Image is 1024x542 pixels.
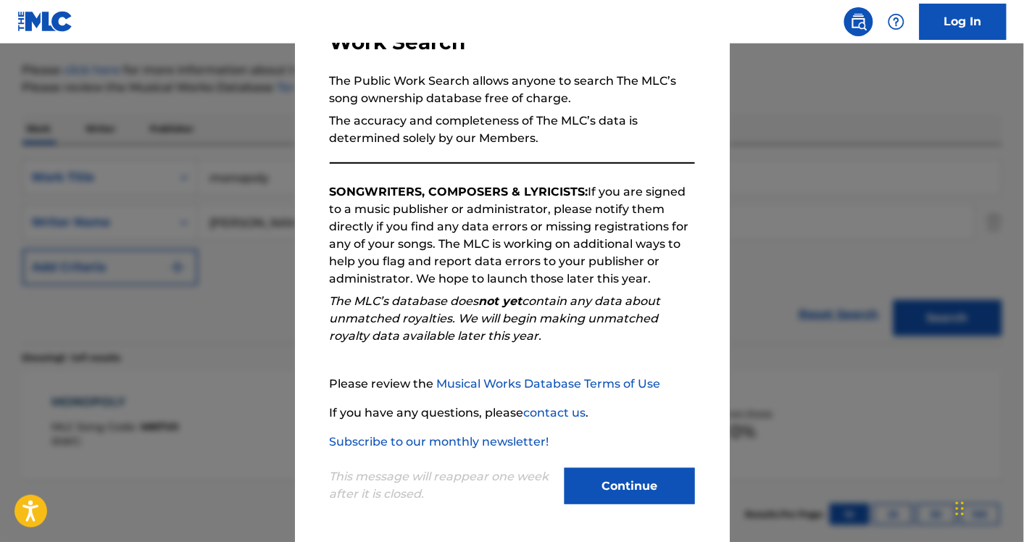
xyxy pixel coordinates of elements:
div: Drag [956,487,965,530]
p: This message will reappear one week after it is closed. [330,468,556,503]
a: Musical Works Database Terms of Use [437,377,661,391]
p: If you have any questions, please . [330,404,695,422]
button: Continue [565,468,695,504]
p: The accuracy and completeness of The MLC’s data is determined solely by our Members. [330,112,695,147]
a: Subscribe to our monthly newsletter! [330,435,549,449]
strong: SONGWRITERS, COMPOSERS & LYRICISTS: [330,185,588,199]
img: search [850,13,867,30]
img: MLC Logo [17,11,73,32]
img: help [888,13,905,30]
p: Please review the [330,375,695,393]
strong: not yet [479,294,523,308]
p: The Public Work Search allows anyone to search The MLC’s song ownership database free of charge. [330,72,695,107]
a: Public Search [844,7,873,36]
iframe: Chat Widget [952,472,1024,542]
em: The MLC’s database does contain any data about unmatched royalties. We will begin making unmatche... [330,294,661,343]
p: If you are signed to a music publisher or administrator, please notify them directly if you find ... [330,183,695,288]
a: Log In [920,4,1007,40]
a: contact us [524,406,586,420]
div: Help [882,7,911,36]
